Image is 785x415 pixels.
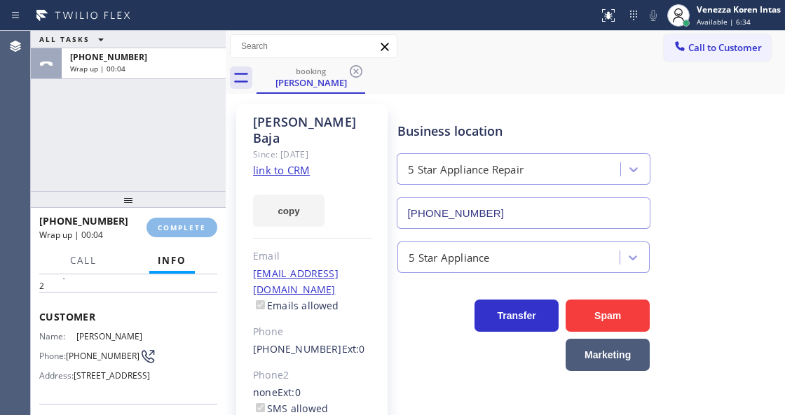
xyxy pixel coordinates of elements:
span: Name: [39,331,76,342]
span: Call to Customer [688,41,762,54]
span: [PERSON_NAME] [76,331,146,342]
span: Ext: 0 [342,342,365,356]
span: [PHONE_NUMBER] [70,51,147,63]
div: Phone2 [253,367,371,384]
button: Spam [566,300,650,332]
div: Josie Baja [258,62,364,92]
span: Ext: 0 [278,386,301,399]
button: copy [253,195,325,227]
div: 5 Star Appliance [409,249,489,265]
div: Business location [397,122,650,141]
span: Available | 6:34 [697,17,751,27]
div: 5 Star Appliance Repair [408,162,524,178]
div: booking [258,66,364,76]
p: 2 [39,280,217,292]
a: [EMAIL_ADDRESS][DOMAIN_NAME] [253,267,339,296]
span: Wrap up | 00:04 [70,64,125,73]
input: Search [231,35,397,57]
div: Phone [253,324,371,340]
span: [STREET_ADDRESS] [74,370,150,381]
label: Emails allowed [253,299,339,312]
span: [PHONE_NUMBER] [66,351,139,361]
input: SMS allowed [256,403,265,412]
div: Since: [DATE] [253,146,371,162]
span: Info [158,254,186,267]
span: Customer [39,310,217,323]
span: Call [70,254,97,267]
div: [PERSON_NAME] [258,76,364,89]
span: ALL TASKS [39,34,90,44]
button: COMPLETE [146,218,217,237]
div: Venezza Koren Intas [697,3,781,15]
label: SMS allowed [253,402,328,415]
span: Wrap up | 00:04 [39,229,103,241]
input: Emails allowed [256,300,265,309]
button: Call to Customer [664,34,771,61]
a: link to CRM [253,163,310,177]
a: [PHONE_NUMBER] [253,342,342,356]
span: [PHONE_NUMBER] [39,214,128,227]
input: Phone Number [397,197,650,229]
span: COMPLETE [158,223,206,232]
div: [PERSON_NAME] Baja [253,114,371,146]
div: Email [253,248,371,265]
button: Call [62,247,105,274]
span: Phone: [39,351,66,361]
button: Info [149,247,195,274]
button: Transfer [475,300,559,332]
button: Mute [643,6,663,25]
button: Marketing [566,339,650,371]
span: Address: [39,370,74,381]
button: ALL TASKS [31,31,118,48]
